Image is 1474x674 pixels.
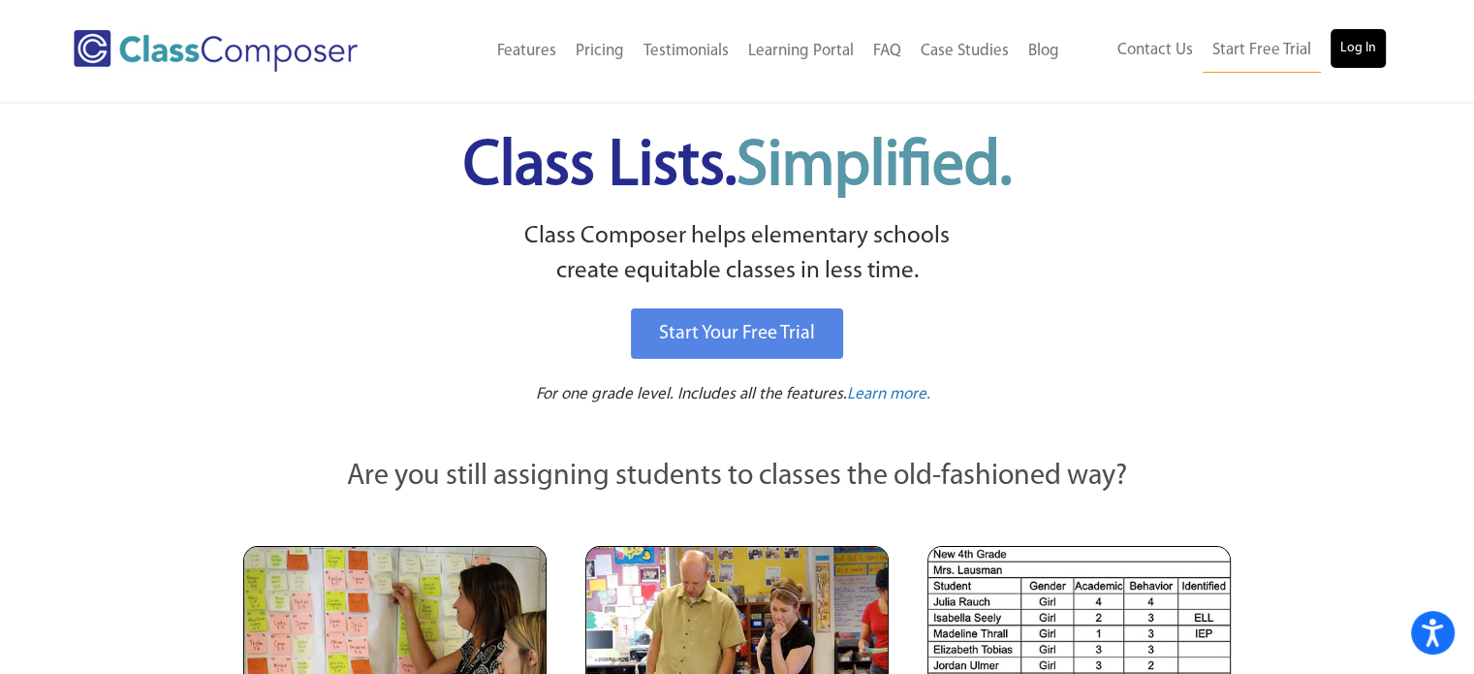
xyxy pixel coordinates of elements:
[1203,29,1321,73] a: Start Free Trial
[566,30,634,73] a: Pricing
[847,386,930,402] span: Learn more.
[737,136,1012,199] span: Simplified.
[738,30,863,73] a: Learning Portal
[487,30,566,73] a: Features
[1019,30,1069,73] a: Blog
[659,324,815,343] span: Start Your Free Trial
[634,30,738,73] a: Testimonials
[1069,29,1386,73] nav: Header Menu
[863,30,911,73] a: FAQ
[243,456,1232,498] p: Are you still assigning students to classes the old-fashioned way?
[463,136,1012,199] span: Class Lists.
[631,308,843,359] a: Start Your Free Trial
[1108,29,1203,72] a: Contact Us
[240,219,1235,290] p: Class Composer helps elementary schools create equitable classes in less time.
[420,30,1068,73] nav: Header Menu
[74,30,358,72] img: Class Composer
[536,386,847,402] span: For one grade level. Includes all the features.
[911,30,1019,73] a: Case Studies
[1331,29,1386,68] a: Log In
[847,383,930,407] a: Learn more.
